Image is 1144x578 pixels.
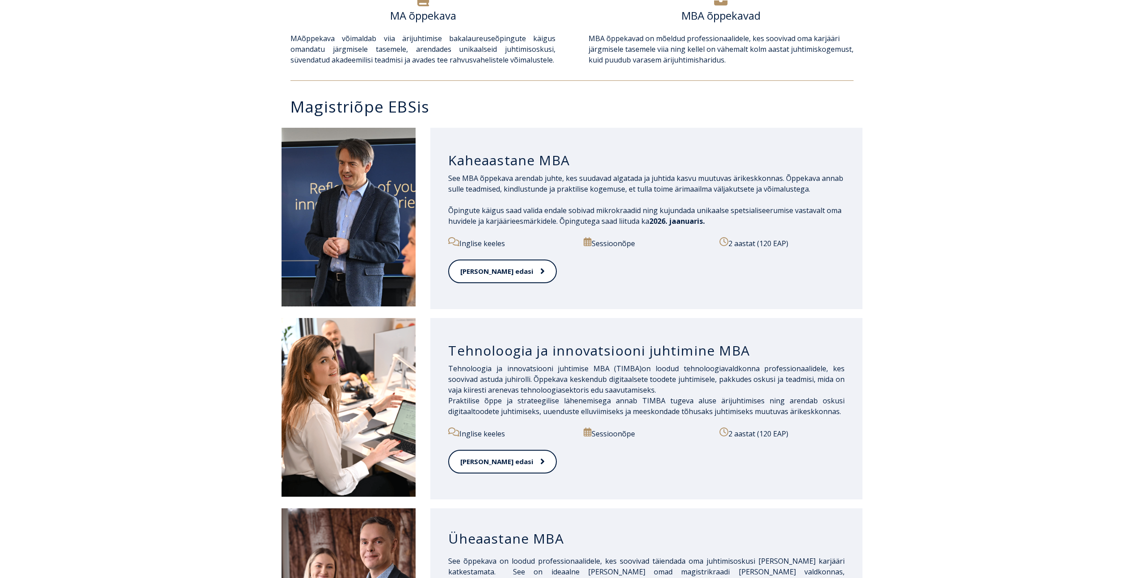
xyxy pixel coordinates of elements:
p: Inglise keeles [448,427,573,439]
p: See MBA õppekava arendab juhte, kes suudavad algatada ja juhtida kasvu muutuvas ärikeskkonnas. Õp... [448,173,845,194]
a: MA [290,34,302,43]
img: DSC_2558 [282,318,416,497]
p: Õpingute käigus saad valida endale sobivad mikrokraadid ning kujundada unikaalse spetsialiseerumi... [448,205,845,226]
span: õppekava võimaldab viia ärijuhtimise bakalaureuseõpingute käigus omandatu järgmisele tasemele, ar... [290,34,555,65]
img: DSC_2098 [282,128,416,306]
span: 2026. jaanuaris. [649,216,705,226]
p: Sessioonõpe [584,237,709,249]
a: [PERSON_NAME] edasi [448,260,557,283]
a: MBA [589,34,605,43]
p: 2 aastat (120 EAP) [719,427,845,439]
p: 2 aastat (120 EAP) [719,237,845,249]
span: Tehnoloogia ja innovatsiooni juhtimise MBA (TIMBA) [448,364,642,373]
h3: Magistriõpe EBSis [290,99,862,114]
h6: MA õppekava [290,9,555,22]
p: Sessioonõpe [584,427,709,439]
span: on loodud tehnoloogiavaldkonna professionaalidele, kes soovivad astuda juhirolli. Õppekava kesken... [448,364,845,395]
a: [PERSON_NAME] edasi [448,450,557,473]
h6: MBA õppekavad [589,9,854,22]
p: õppekavad on mõeldud professionaalidele, kes soovivad oma karjääri järgmisele tasemele viia ning ... [589,33,854,65]
h3: Tehnoloogia ja innovatsiooni juhtimine MBA [448,342,845,359]
h3: Üheaastane MBA [448,530,845,547]
p: Inglise keeles [448,237,573,249]
h3: Kaheaastane MBA [448,152,845,169]
span: Praktilise õppe ja strateegilise lähenemisega annab TIMBA tugeva aluse ärijuhtimises ning arendab... [448,396,845,416]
